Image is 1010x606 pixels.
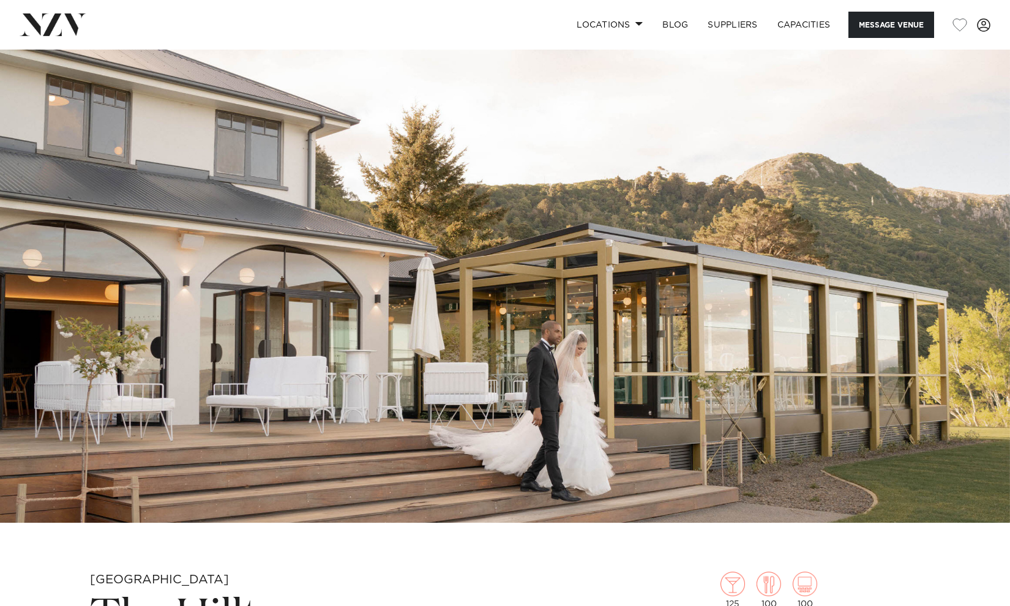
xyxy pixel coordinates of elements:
a: BLOG [653,12,698,38]
a: Capacities [768,12,840,38]
img: cocktail.png [720,572,745,596]
small: [GEOGRAPHIC_DATA] [90,574,229,586]
img: dining.png [757,572,781,596]
img: nzv-logo.png [20,13,86,36]
button: Message Venue [848,12,934,38]
a: Locations [567,12,653,38]
a: SUPPLIERS [698,12,767,38]
img: theatre.png [793,572,817,596]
